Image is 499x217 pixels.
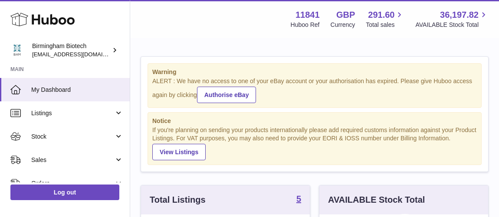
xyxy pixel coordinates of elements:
[31,156,114,164] span: Sales
[366,21,404,29] span: Total sales
[31,179,114,188] span: Orders
[296,194,301,205] a: 5
[31,109,114,117] span: Listings
[152,144,206,160] a: View Listings
[31,86,123,94] span: My Dashboard
[328,194,425,206] h3: AVAILABLE Stock Total
[415,21,489,29] span: AVAILABLE Stock Total
[368,9,394,21] span: 291.60
[150,194,206,206] h3: Total Listings
[10,185,119,200] a: Log out
[296,194,301,203] strong: 5
[152,126,477,160] div: If you're planning on sending your products internationally please add required customs informati...
[415,9,489,29] a: 36,197.82 AVAILABLE Stock Total
[152,117,477,125] strong: Notice
[32,42,110,58] div: Birmingham Biotech
[197,87,256,103] a: Authorise eBay
[31,133,114,141] span: Stock
[32,51,128,58] span: [EMAIL_ADDRESS][DOMAIN_NAME]
[331,21,355,29] div: Currency
[291,21,320,29] div: Huboo Ref
[152,77,477,103] div: ALERT : We have no access to one of your eBay account or your authorisation has expired. Please g...
[295,9,320,21] strong: 11841
[10,44,23,57] img: m.hsu@birminghambiotech.co.uk
[366,9,404,29] a: 291.60 Total sales
[336,9,355,21] strong: GBP
[440,9,479,21] span: 36,197.82
[152,68,477,76] strong: Warning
